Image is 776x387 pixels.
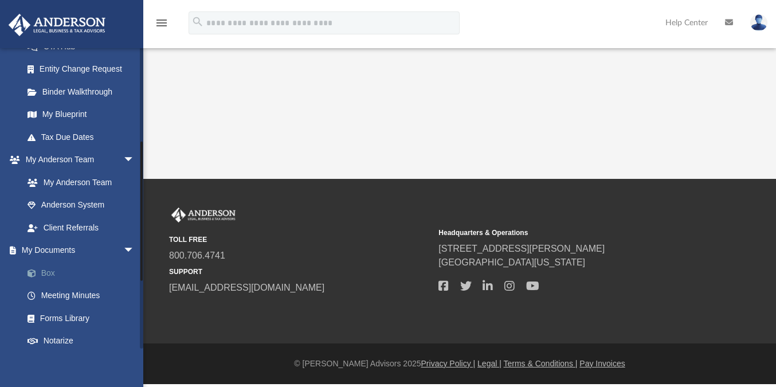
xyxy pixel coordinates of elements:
a: Box [16,261,152,284]
div: © [PERSON_NAME] Advisors 2025 [143,358,776,370]
span: arrow_drop_down [123,148,146,172]
a: 800.706.4741 [169,251,225,260]
small: SUPPORT [169,267,430,277]
a: Terms & Conditions | [504,359,578,368]
a: My Anderson Team [16,171,140,194]
a: My Anderson Teamarrow_drop_down [8,148,146,171]
a: Tax Due Dates [16,126,152,148]
small: TOLL FREE [169,234,430,245]
a: Meeting Minutes [16,284,152,307]
a: [EMAIL_ADDRESS][DOMAIN_NAME] [169,283,324,292]
a: [STREET_ADDRESS][PERSON_NAME] [438,244,605,253]
i: search [191,15,204,28]
a: Binder Walkthrough [16,80,152,103]
a: menu [155,22,168,30]
a: My Blueprint [16,103,146,126]
img: Anderson Advisors Platinum Portal [169,208,238,222]
a: Anderson System [16,194,146,217]
a: My Documentsarrow_drop_down [8,239,152,262]
a: Legal | [477,359,501,368]
a: Notarize [16,330,152,353]
span: arrow_drop_down [123,239,146,263]
a: Pay Invoices [579,359,625,368]
small: Headquarters & Operations [438,228,700,238]
img: Anderson Advisors Platinum Portal [5,14,109,36]
a: Privacy Policy | [421,359,476,368]
a: [GEOGRAPHIC_DATA][US_STATE] [438,257,585,267]
a: Forms Library [16,307,146,330]
a: Entity Change Request [16,58,152,81]
a: Client Referrals [16,216,146,239]
img: User Pic [750,14,767,31]
i: menu [155,16,168,30]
